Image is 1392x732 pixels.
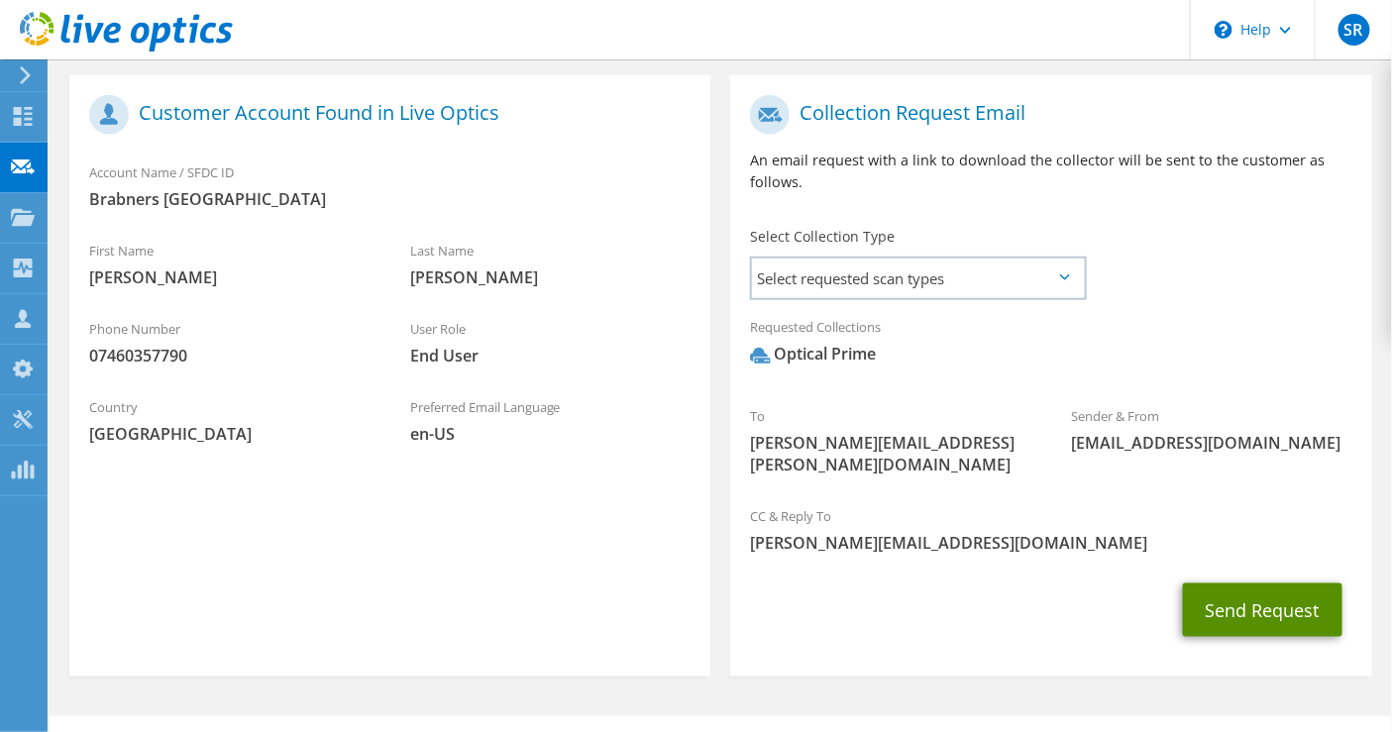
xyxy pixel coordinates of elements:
[390,386,711,455] div: Preferred Email Language
[89,95,681,135] h1: Customer Account Found in Live Optics
[730,495,1371,564] div: CC & Reply To
[69,386,390,455] div: Country
[69,308,390,376] div: Phone Number
[410,345,692,366] span: End User
[89,423,371,445] span: [GEOGRAPHIC_DATA]
[750,150,1351,193] p: An email request with a link to download the collector will be sent to the customer as follows.
[69,230,390,298] div: First Name
[750,532,1351,554] span: [PERSON_NAME][EMAIL_ADDRESS][DOMAIN_NAME]
[89,266,371,288] span: [PERSON_NAME]
[730,395,1051,485] div: To
[1215,21,1232,39] svg: \n
[750,432,1031,475] span: [PERSON_NAME][EMAIL_ADDRESS][PERSON_NAME][DOMAIN_NAME]
[1183,583,1342,637] button: Send Request
[89,188,691,210] span: Brabners [GEOGRAPHIC_DATA]
[410,266,692,288] span: [PERSON_NAME]
[730,306,1371,385] div: Requested Collections
[752,259,1083,298] span: Select requested scan types
[1071,432,1352,454] span: [EMAIL_ADDRESS][DOMAIN_NAME]
[750,95,1341,135] h1: Collection Request Email
[750,227,895,247] label: Select Collection Type
[1338,14,1370,46] span: SR
[69,152,710,220] div: Account Name / SFDC ID
[390,308,711,376] div: User Role
[410,423,692,445] span: en-US
[1051,395,1372,464] div: Sender & From
[750,343,876,366] div: Optical Prime
[89,345,371,366] span: 07460357790
[390,230,711,298] div: Last Name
